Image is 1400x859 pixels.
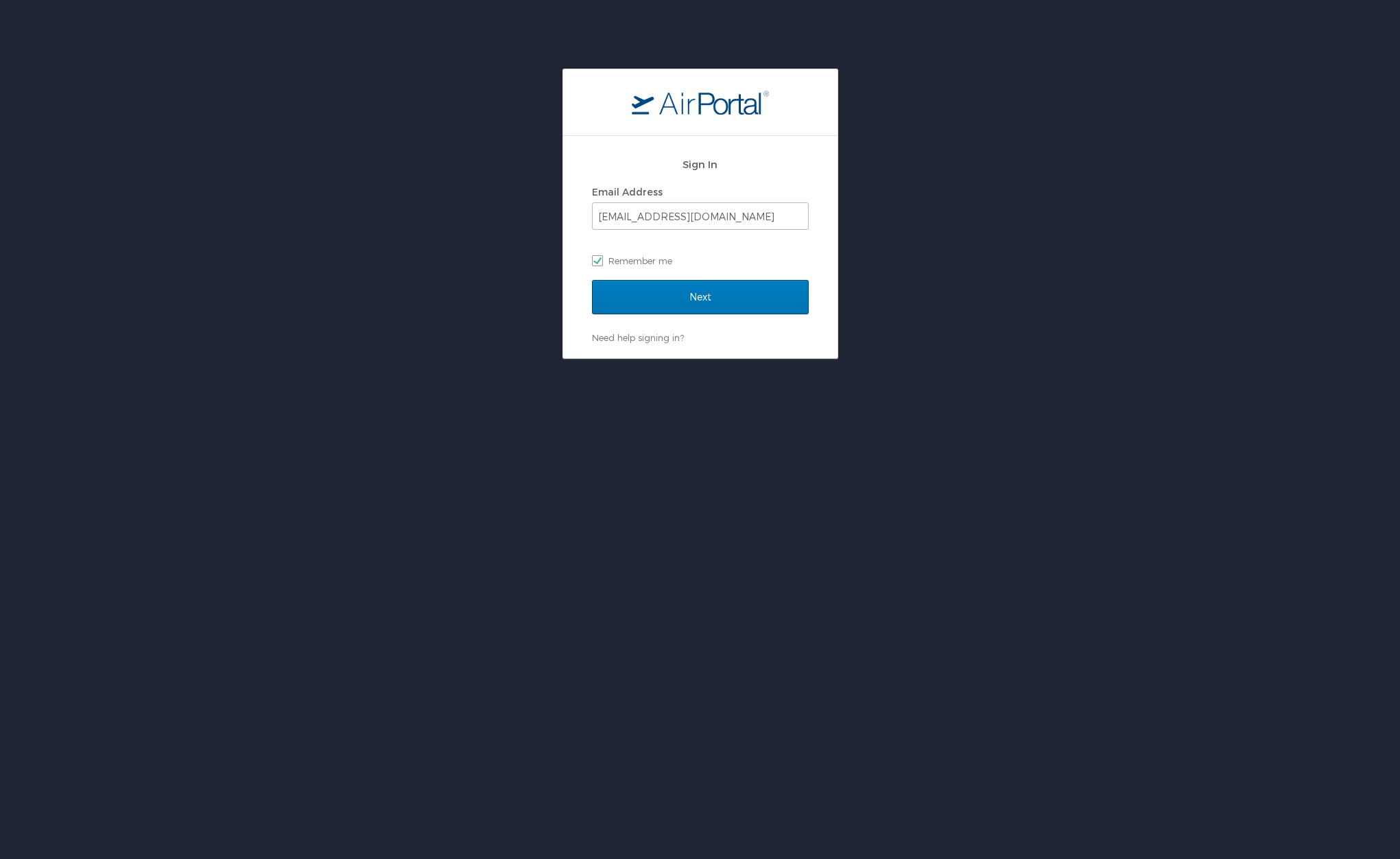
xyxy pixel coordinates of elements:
a: Need help signing in? [592,332,684,343]
h2: Sign In [592,156,809,172]
input: Next [592,280,809,314]
label: Remember me [592,250,809,271]
img: logo [632,90,769,115]
label: Email Address [592,186,663,198]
